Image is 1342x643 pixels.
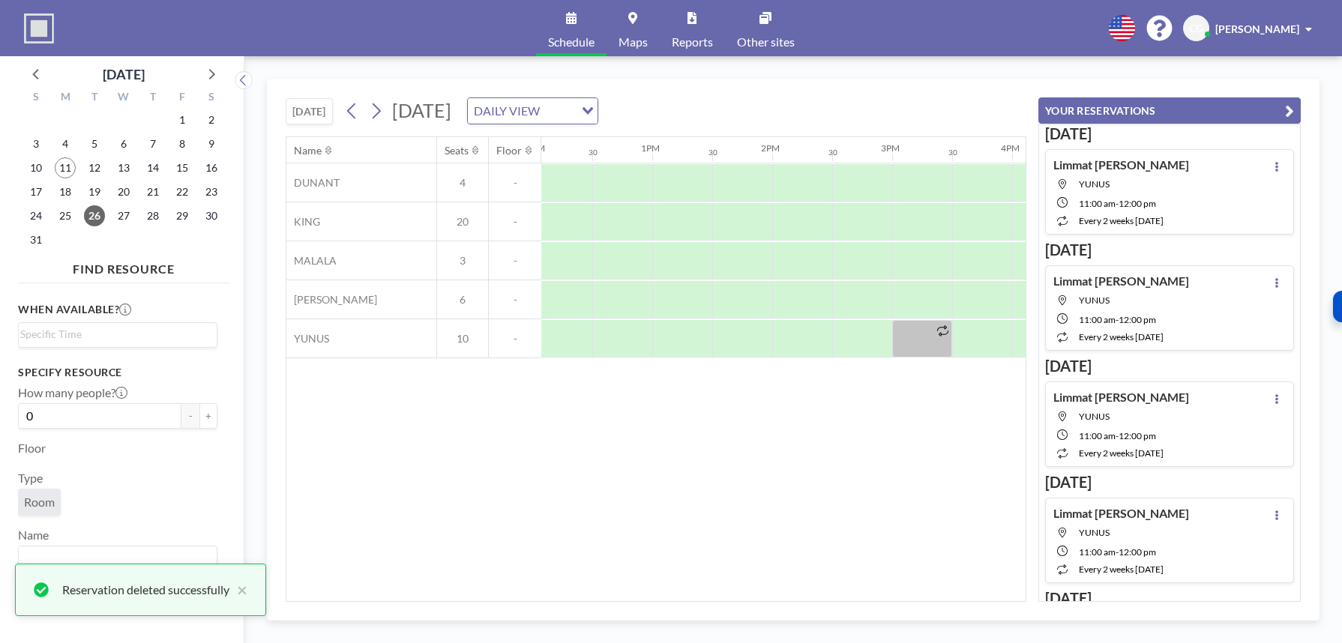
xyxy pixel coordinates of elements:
div: Name [294,144,322,157]
span: every 2 weeks [DATE] [1079,215,1164,226]
span: DAILY VIEW [471,101,543,121]
span: - [489,176,541,190]
span: - [489,332,541,345]
label: How many people? [18,385,127,400]
img: organization-logo [24,13,54,43]
span: Friday, August 29, 2025 [172,205,193,226]
span: Reports [672,36,713,48]
span: Saturday, August 16, 2025 [201,157,222,178]
span: - [1116,198,1119,209]
div: T [138,88,167,108]
span: Tuesday, August 12, 2025 [84,157,105,178]
span: Sunday, August 10, 2025 [25,157,46,178]
h3: [DATE] [1045,357,1294,375]
h4: Limmat [PERSON_NAME] [1053,390,1189,405]
span: CG [1189,22,1203,35]
span: KING [286,215,320,229]
div: Search for option [468,98,598,124]
span: Room [24,495,55,510]
span: Wednesday, August 27, 2025 [113,205,134,226]
span: - [1116,546,1119,558]
span: Saturday, August 30, 2025 [201,205,222,226]
span: every 2 weeks [DATE] [1079,564,1164,575]
span: 10 [437,332,488,345]
span: Sunday, August 3, 2025 [25,133,46,154]
span: Friday, August 22, 2025 [172,181,193,202]
div: 2PM [761,142,780,154]
h3: Specify resource [18,366,217,379]
div: F [167,88,196,108]
div: M [51,88,80,108]
label: Floor [18,441,46,456]
div: 30 [828,148,837,157]
span: 12:00 PM [1119,198,1156,209]
button: YOUR RESERVATIONS [1038,97,1301,124]
span: 6 [437,293,488,307]
span: - [1116,314,1119,325]
span: 4 [437,176,488,190]
span: Maps [619,36,648,48]
span: Tuesday, August 5, 2025 [84,133,105,154]
div: Floor [496,144,522,157]
span: Monday, August 11, 2025 [55,157,76,178]
span: MALALA [286,254,337,268]
span: Saturday, August 2, 2025 [201,109,222,130]
span: Thursday, August 14, 2025 [142,157,163,178]
h4: Limmat [PERSON_NAME] [1053,506,1189,521]
h3: [DATE] [1045,241,1294,259]
span: Wednesday, August 13, 2025 [113,157,134,178]
div: [DATE] [103,64,145,85]
div: Search for option [19,546,217,572]
span: YUNUS [286,332,329,345]
div: 30 [589,148,598,157]
span: Friday, August 8, 2025 [172,133,193,154]
span: Friday, August 15, 2025 [172,157,193,178]
span: DUNANT [286,176,340,190]
span: 12:00 PM [1119,546,1156,558]
div: S [196,88,226,108]
span: 3 [437,254,488,268]
input: Search for option [20,549,208,569]
span: 12:00 PM [1119,314,1156,325]
span: - [1116,430,1119,441]
span: [PERSON_NAME] [1215,22,1299,35]
div: S [22,88,51,108]
span: Saturday, August 23, 2025 [201,181,222,202]
span: YUNUS [1079,411,1110,422]
span: - [489,215,541,229]
span: 20 [437,215,488,229]
span: Wednesday, August 6, 2025 [113,133,134,154]
label: Name [18,528,49,543]
button: [DATE] [286,98,333,124]
span: 12:00 PM [1119,430,1156,441]
h3: [DATE] [1045,124,1294,143]
div: 1PM [641,142,660,154]
span: every 2 weeks [DATE] [1079,331,1164,342]
span: Monday, August 25, 2025 [55,205,76,226]
button: close [229,581,247,599]
input: Search for option [544,101,573,121]
span: Wednesday, August 20, 2025 [113,181,134,202]
span: [PERSON_NAME] [286,293,377,307]
span: 11:00 AM [1079,430,1116,441]
span: Sunday, August 24, 2025 [25,205,46,226]
button: - [181,403,199,429]
span: YUNUS [1079,527,1110,538]
span: Tuesday, August 26, 2025 [84,205,105,226]
span: every 2 weeks [DATE] [1079,447,1164,459]
button: + [199,403,217,429]
span: Saturday, August 9, 2025 [201,133,222,154]
span: Schedule [548,36,595,48]
div: 30 [948,148,957,157]
div: 30 [708,148,717,157]
h4: Limmat [PERSON_NAME] [1053,157,1189,172]
h4: Limmat [PERSON_NAME] [1053,274,1189,289]
span: Monday, August 4, 2025 [55,133,76,154]
div: Search for option [19,323,217,345]
h4: FIND RESOURCE [18,256,229,277]
span: - [489,293,541,307]
div: T [80,88,109,108]
span: Sunday, August 31, 2025 [25,229,46,250]
h3: [DATE] [1045,473,1294,492]
span: - [489,254,541,268]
